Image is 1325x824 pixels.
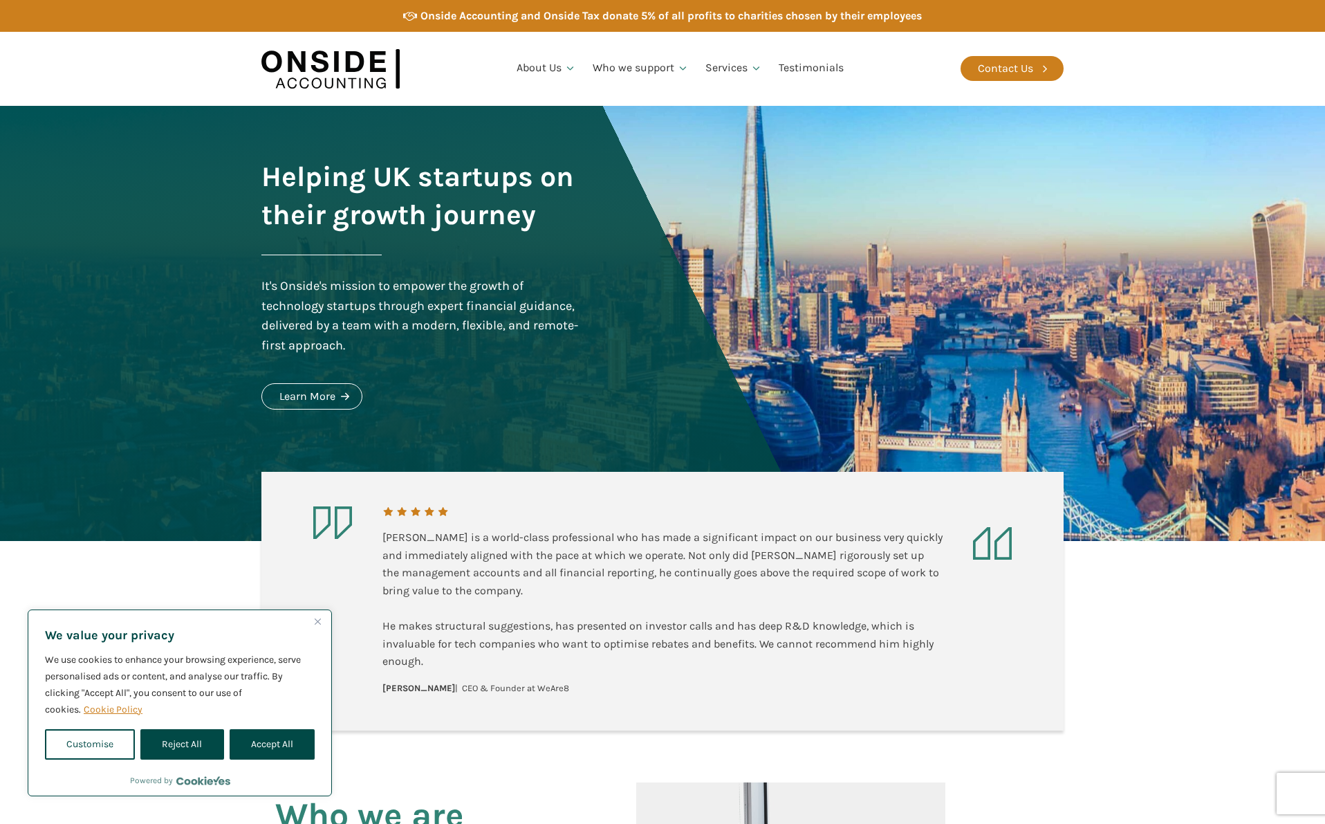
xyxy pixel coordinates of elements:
[961,56,1064,81] a: Contact Us
[420,7,922,25] div: Onside Accounting and Onside Tax donate 5% of all profits to charities chosen by their employees
[382,681,569,696] div: | CEO & Founder at WeAre8
[28,610,332,796] div: We value your privacy
[176,776,230,785] a: Visit CookieYes website
[770,45,852,92] a: Testimonials
[697,45,770,92] a: Services
[315,619,321,625] img: Close
[261,276,582,356] div: It's Onside's mission to empower the growth of technology startups through expert financial guida...
[261,42,400,95] img: Onside Accounting
[45,627,315,643] p: We value your privacy
[382,529,943,670] div: [PERSON_NAME] is a world-class professional who has made a significant impact on our business ver...
[382,683,455,693] b: [PERSON_NAME]
[261,158,582,234] h1: Helping UK startups on their growth journey
[45,652,315,718] p: We use cookies to enhance your browsing experience, serve personalised ads or content, and analys...
[309,613,326,630] button: Close
[584,45,697,92] a: Who we support
[140,729,223,760] button: Reject All
[230,729,315,760] button: Accept All
[978,59,1033,77] div: Contact Us
[508,45,584,92] a: About Us
[130,773,230,787] div: Powered by
[261,383,362,410] a: Learn More
[83,703,143,716] a: Cookie Policy
[279,387,335,405] div: Learn More
[45,729,135,760] button: Customise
